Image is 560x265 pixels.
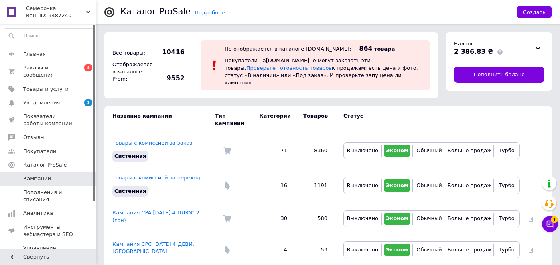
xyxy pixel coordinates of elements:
span: Покупатели [23,148,56,155]
button: Создать [517,6,552,18]
span: Обычный [416,147,442,153]
a: Удалить [528,247,534,253]
div: Отображается в каталоге Prom: [110,59,154,85]
span: Больше продаж [448,247,492,253]
a: Проверьте готовность товаров [246,65,332,71]
span: Каталог ProSale [23,161,67,169]
button: Турбо [496,179,517,192]
td: 4 [251,234,295,265]
span: Уведомления [23,99,60,106]
span: Системная [114,188,146,194]
button: Турбо [496,244,517,256]
span: Системная [114,153,146,159]
span: Эконом [386,182,408,188]
img: Комиссия за переход [223,181,231,190]
button: Эконом [384,244,410,256]
span: 2 386.83 ₴ [454,48,493,55]
span: Обычный [416,215,442,221]
span: Показатели работы компании [23,113,74,127]
span: Отзывы [23,134,45,141]
button: Больше продаж [448,179,491,192]
button: Турбо [496,145,517,157]
a: Товары с комиссией за переход [112,175,200,181]
div: Все товары: [110,47,154,59]
span: Турбо [499,147,515,153]
span: Заказы и сообщения [23,64,74,79]
span: Выключено [347,182,378,188]
span: 1 [551,216,558,223]
button: Эконом [384,213,410,225]
div: Каталог ProSale [120,8,191,16]
span: Выключено [347,147,378,153]
button: Чат с покупателем1 [542,216,558,232]
button: Выключено [346,244,379,256]
span: Управление сайтом [23,245,74,259]
a: Удалить [528,215,534,221]
span: Эконом [386,247,408,253]
span: Больше продаж [448,147,492,153]
span: Баланс: [454,41,475,47]
td: Статус [335,106,520,133]
span: товара [374,46,395,52]
button: Выключено [346,213,379,225]
span: 10416 [156,48,185,57]
span: Турбо [499,247,515,253]
span: Турбо [499,215,515,221]
span: Пополнения и списания [23,189,74,203]
span: 4 [84,64,92,71]
img: Комиссия за заказ [223,147,231,155]
td: Категорий [251,106,295,133]
td: 580 [295,203,335,234]
button: Обычный [415,213,444,225]
span: Семерочка [26,5,86,12]
span: Инструменты вебмастера и SEO [23,224,74,238]
span: Обычный [416,247,442,253]
button: Выключено [346,179,379,192]
td: Тип кампании [215,106,251,133]
button: Выключено [346,145,379,157]
span: Больше продаж [448,215,492,221]
div: Не отображается в каталоге [DOMAIN_NAME]: [225,46,351,52]
td: 1191 [295,168,335,203]
span: Эконом [386,147,408,153]
button: Обычный [415,145,444,157]
span: Аналитика [23,210,53,217]
a: Товары с комиссией за заказ [112,140,192,146]
td: 8360 [295,133,335,168]
img: Комиссия за переход [223,246,231,254]
span: Покупатели на [DOMAIN_NAME] не могут заказать эти товары. к продажам: есть цена и фото, статус «В... [225,57,418,86]
span: Турбо [499,182,515,188]
span: Пополнить баланс [474,71,525,78]
a: Пополнить баланс [454,67,544,83]
a: Кампания CPC [DATE] 4 ДЕВИ, [GEOGRAPHIC_DATA] [112,241,194,254]
input: Поиск [4,29,94,43]
a: Подробнее [195,10,225,16]
span: Товары и услуги [23,86,69,93]
span: Выключено [347,215,378,221]
span: Больше продаж [448,182,492,188]
button: Обычный [415,244,444,256]
div: Ваш ID: 3487240 [26,12,96,19]
a: Кампания CPA [DATE] 4 ПЛЮС 2 (грн) [112,210,199,223]
td: 53 [295,234,335,265]
button: Обычный [415,179,444,192]
span: Создать [523,9,546,15]
button: Эконом [384,179,410,192]
td: Название кампании [104,106,215,133]
span: 9552 [156,74,185,83]
img: Комиссия за заказ [223,215,231,223]
td: 16 [251,168,295,203]
button: Эконом [384,145,410,157]
td: 71 [251,133,295,168]
button: Больше продаж [448,213,491,225]
td: 30 [251,203,295,234]
button: Больше продаж [448,244,491,256]
button: Турбо [496,213,517,225]
td: Товаров [295,106,335,133]
button: Больше продаж [448,145,491,157]
span: Эконом [386,215,408,221]
span: Главная [23,51,46,58]
span: Выключено [347,247,378,253]
span: Кампании [23,175,51,182]
img: :exclamation: [209,59,221,71]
